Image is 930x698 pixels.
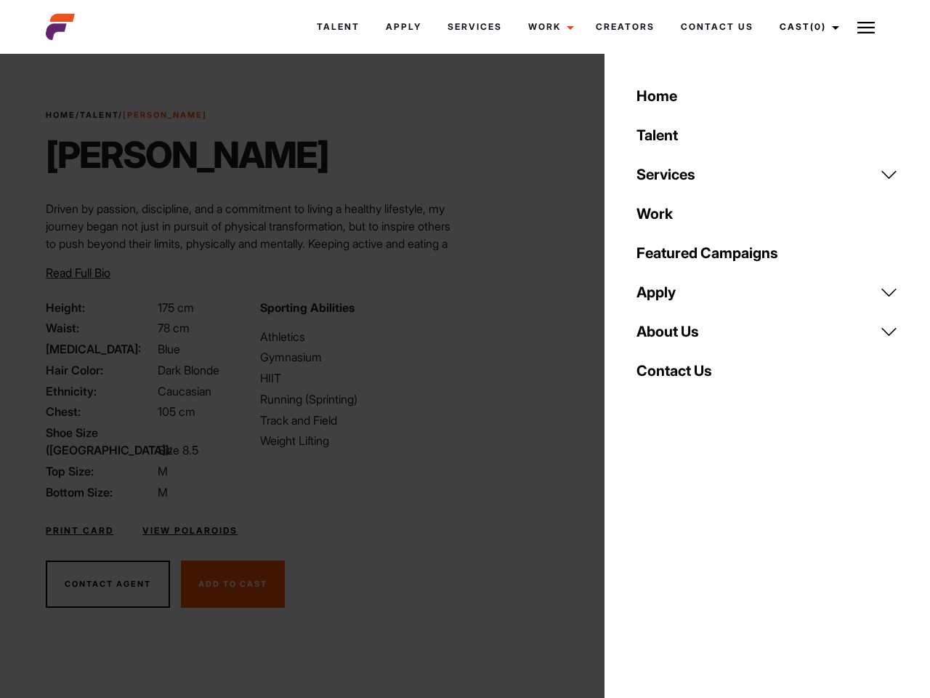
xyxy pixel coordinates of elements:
span: [MEDICAL_DATA]: [46,340,155,358]
span: Size 8.5 [158,443,198,457]
span: 78 cm [158,321,190,335]
a: Apply [373,7,434,47]
span: Waist: [46,319,155,337]
img: Burger icon [857,19,875,36]
a: Featured Campaigns [628,233,907,273]
video: Your browser does not support the video tag. [500,93,852,534]
strong: Sporting Abilities [260,300,355,315]
h1: [PERSON_NAME] [46,133,328,177]
span: Dark Blonde [158,363,219,377]
a: Work [515,7,583,47]
span: Ethnicity: [46,382,155,400]
li: Weight Lifting [260,432,456,449]
span: 175 cm [158,300,194,315]
p: Driven by passion, discipline, and a commitment to living a healthy lifestyle, my journey began n... [46,200,456,287]
a: Apply [628,273,907,312]
a: Contact Us [668,7,767,47]
a: Services [628,155,907,194]
button: Add To Cast [181,561,285,609]
button: Contact Agent [46,561,170,609]
span: Shoe Size ([GEOGRAPHIC_DATA]): [46,424,155,459]
a: About Us [628,312,907,351]
span: Chest: [46,403,155,420]
span: M [158,464,168,478]
li: Running (Sprinting) [260,390,456,408]
a: Cast(0) [767,7,848,47]
li: HIIT [260,369,456,387]
a: Talent [628,116,907,155]
span: Height: [46,299,155,316]
li: Track and Field [260,412,456,429]
span: M [158,485,168,500]
span: Bottom Size: [46,484,155,501]
strong: [PERSON_NAME] [123,110,207,120]
a: Creators [583,7,668,47]
span: / / [46,109,207,121]
a: Work [628,194,907,233]
span: Top Size: [46,462,155,480]
span: Read Full Bio [46,265,110,280]
span: Hair Color: [46,361,155,379]
span: 105 cm [158,404,195,419]
a: View Polaroids [142,524,238,537]
a: Services [434,7,515,47]
span: Blue [158,342,180,356]
a: Talent [304,7,373,47]
a: Home [46,110,76,120]
li: Athletics [260,328,456,345]
a: Talent [80,110,118,120]
a: Contact Us [628,351,907,390]
li: Gymnasium [260,348,456,366]
img: cropped-aefm-brand-fav-22-square.png [46,12,75,41]
button: Read Full Bio [46,264,110,281]
span: Add To Cast [198,579,267,589]
span: Caucasian [158,384,211,398]
a: Home [628,76,907,116]
span: (0) [810,21,826,32]
a: Print Card [46,524,113,537]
